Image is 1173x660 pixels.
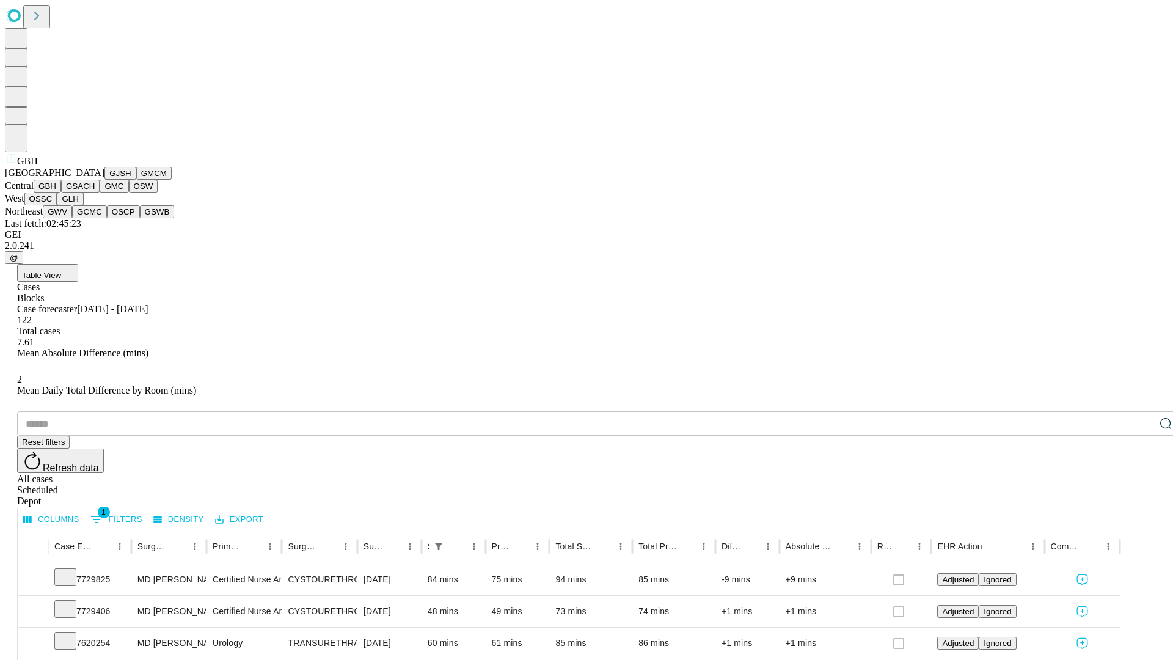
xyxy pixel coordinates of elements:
div: 86 mins [638,628,709,659]
button: GCMC [72,205,107,218]
button: GLH [57,193,83,205]
div: TRANSURETHRAL RESECTION [MEDICAL_DATA] ELECTROSURGICAL [288,628,351,659]
span: Adjusted [942,575,974,584]
button: Menu [851,538,868,555]
button: Expand [24,601,42,623]
div: [DATE] [364,628,415,659]
button: Sort [834,538,851,555]
button: GBH [34,180,61,193]
div: Certified Nurse Anesthetist [213,596,276,627]
button: Menu [186,538,203,555]
div: 75 mins [492,564,544,595]
span: [GEOGRAPHIC_DATA] [5,167,104,178]
span: Adjusted [942,639,974,648]
div: Surgery Name [288,541,318,551]
button: Sort [678,538,695,555]
div: CYSTOURETHROSCOPY WITH FULGURATION MEDIUM BLADDER TUMOR [288,596,351,627]
button: Show filters [430,538,447,555]
button: OSCP [107,205,140,218]
button: OSSC [24,193,57,205]
div: +1 mins [722,596,773,627]
div: MD [PERSON_NAME] [137,628,200,659]
button: Sort [448,538,466,555]
div: 74 mins [638,596,709,627]
div: +1 mins [786,596,865,627]
button: Menu [695,538,712,555]
button: Menu [911,538,928,555]
button: Sort [894,538,911,555]
button: Reset filters [17,436,70,449]
span: 122 [17,315,32,325]
button: Sort [320,538,337,555]
span: Northeast [5,206,43,216]
div: 49 mins [492,596,544,627]
span: Ignored [984,575,1011,584]
div: Comments [1051,541,1081,551]
div: Surgery Date [364,541,383,551]
button: Menu [401,538,418,555]
div: +1 mins [786,628,865,659]
button: Sort [984,538,1001,555]
div: Resolved in EHR [877,541,893,551]
div: 85 mins [638,564,709,595]
div: 61 mins [492,628,544,659]
button: Menu [111,538,128,555]
button: Menu [337,538,354,555]
div: 94 mins [555,564,626,595]
button: Adjusted [937,573,979,586]
button: Table View [17,264,78,282]
span: Table View [22,271,61,280]
button: Menu [759,538,777,555]
div: 48 mins [428,596,480,627]
button: GWV [43,205,72,218]
button: Menu [612,538,629,555]
button: Ignored [979,573,1016,586]
button: Adjusted [937,637,979,650]
div: [DATE] [364,596,415,627]
span: Mean Daily Total Difference by Room (mins) [17,385,196,395]
div: 7729406 [54,596,125,627]
div: MD [PERSON_NAME] [137,596,200,627]
button: @ [5,251,23,264]
div: 73 mins [555,596,626,627]
div: Primary Service [213,541,243,551]
button: Menu [1100,538,1117,555]
span: Reset filters [22,438,65,447]
div: Urology [213,628,276,659]
span: 7.61 [17,337,34,347]
div: Total Predicted Duration [638,541,677,551]
button: Ignored [979,637,1016,650]
span: Adjusted [942,607,974,616]
span: Refresh data [43,463,99,473]
div: +1 mins [722,628,773,659]
div: CYSTOURETHROSCOPY WITH FULGURATION LARGE BLADDER TUMOR [288,564,351,595]
div: Scheduled In Room Duration [428,541,429,551]
button: Menu [529,538,546,555]
span: Central [5,180,34,191]
span: Ignored [984,607,1011,616]
button: Sort [169,538,186,555]
div: Difference [722,541,741,551]
div: Case Epic Id [54,541,93,551]
div: 2.0.241 [5,240,1168,251]
span: [DATE] - [DATE] [77,304,148,314]
button: GSWB [140,205,175,218]
button: Sort [742,538,759,555]
button: GSACH [61,180,100,193]
div: Predicted In Room Duration [492,541,511,551]
span: Last fetch: 02:45:23 [5,218,81,229]
span: Total cases [17,326,60,336]
button: OSW [129,180,158,193]
div: +9 mins [786,564,865,595]
button: Sort [94,538,111,555]
div: Total Scheduled Duration [555,541,594,551]
div: Surgeon Name [137,541,168,551]
button: GMCM [136,167,172,180]
div: GEI [5,229,1168,240]
button: Select columns [20,510,82,529]
div: 60 mins [428,628,480,659]
span: 2 [17,374,22,384]
button: Show filters [87,510,145,529]
span: GBH [17,156,38,166]
div: [DATE] [364,564,415,595]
